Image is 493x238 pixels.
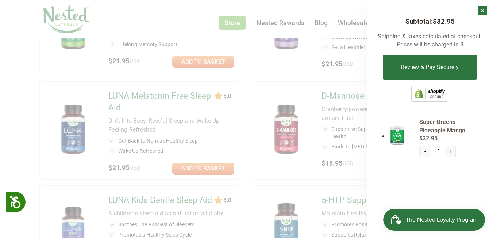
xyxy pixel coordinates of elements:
span: $32.95 [419,135,482,143]
span: Super Greens - Pineapple Mango [419,118,482,135]
span: $32.95 [433,18,455,26]
iframe: Button to open loyalty program pop-up [383,209,486,231]
a: × [381,133,385,140]
button: + [445,146,455,157]
p: Shipping & taxes calculated at checkout. Prices will be charged in $ [378,33,482,49]
button: - [420,146,430,157]
a: This online store is secured by Shopify [411,96,448,103]
img: Super Greens - Pineapple Mango [388,125,407,146]
h3: Subtotal: [378,18,482,26]
button: Review & Pay Securely [383,55,477,80]
img: Shopify secure badge [411,86,448,102]
a: × [478,6,487,15]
